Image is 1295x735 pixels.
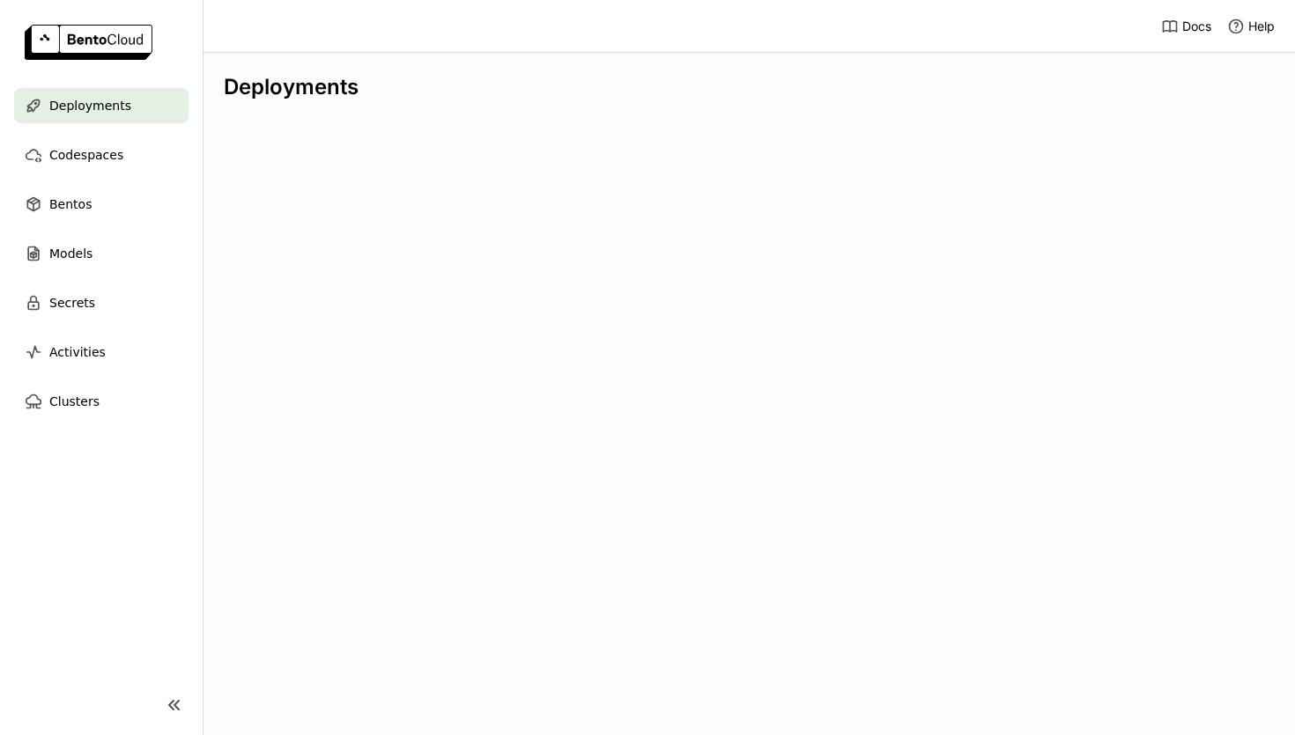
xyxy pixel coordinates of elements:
span: Deployments [49,95,131,116]
a: Bentos [14,187,189,222]
span: Clusters [49,391,100,412]
div: Deployments [224,74,1274,100]
a: Models [14,236,189,271]
img: logo [25,25,152,60]
a: Clusters [14,384,189,419]
a: Activities [14,334,189,370]
span: Activities [49,342,106,363]
div: Help [1227,18,1275,35]
span: Bentos [49,194,92,215]
span: Models [49,243,92,264]
span: Help [1248,18,1275,34]
a: Secrets [14,285,189,320]
a: Docs [1161,18,1211,35]
span: Docs [1182,18,1211,34]
span: Codespaces [49,144,123,165]
span: Secrets [49,292,95,313]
